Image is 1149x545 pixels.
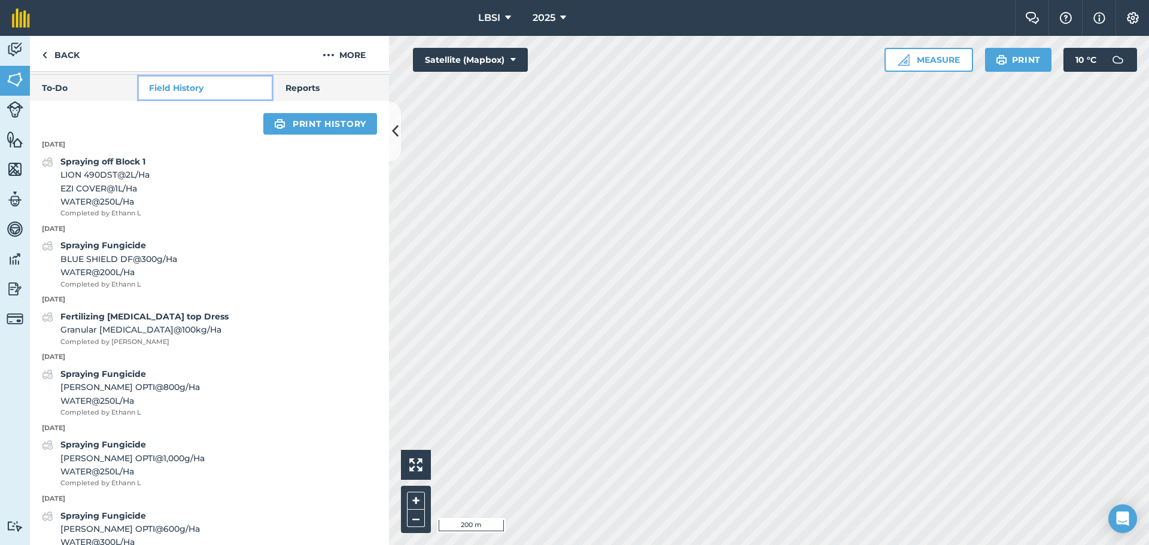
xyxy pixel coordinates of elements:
p: [DATE] [30,494,389,504]
img: svg+xml;base64,PD94bWwgdmVyc2lvbj0iMS4wIiBlbmNvZGluZz0idXRmLTgiPz4KPCEtLSBHZW5lcmF0b3I6IEFkb2JlIE... [1106,48,1130,72]
img: svg+xml;base64,PD94bWwgdmVyc2lvbj0iMS4wIiBlbmNvZGluZz0idXRmLTgiPz4KPCEtLSBHZW5lcmF0b3I6IEFkb2JlIE... [7,41,23,59]
span: [PERSON_NAME] OPTI @ 800 g / Ha [60,380,200,394]
img: Four arrows, one pointing top left, one top right, one bottom right and the last bottom left [409,458,422,471]
span: Completed by Ethann L [60,478,205,489]
a: Fertilizing [MEDICAL_DATA] top DressGranular [MEDICAL_DATA]@100kg/HaCompleted by [PERSON_NAME] [42,310,229,347]
img: svg+xml;base64,PD94bWwgdmVyc2lvbj0iMS4wIiBlbmNvZGluZz0idXRmLTgiPz4KPCEtLSBHZW5lcmF0b3I6IEFkb2JlIE... [7,250,23,268]
span: [PERSON_NAME] OPTI @ 600 g / Ha [60,522,200,535]
button: Measure [884,48,973,72]
button: 10 °C [1063,48,1137,72]
strong: Spraying Fungicide [60,439,146,450]
img: svg+xml;base64,PHN2ZyB4bWxucz0iaHR0cDovL3d3dy53My5vcmcvMjAwMC9zdmciIHdpZHRoPSIxOSIgaGVpZ2h0PSIyNC... [996,53,1007,67]
img: svg+xml;base64,PD94bWwgdmVyc2lvbj0iMS4wIiBlbmNvZGluZz0idXRmLTgiPz4KPCEtLSBHZW5lcmF0b3I6IEFkb2JlIE... [42,310,53,324]
img: svg+xml;base64,PD94bWwgdmVyc2lvbj0iMS4wIiBlbmNvZGluZz0idXRmLTgiPz4KPCEtLSBHZW5lcmF0b3I6IEFkb2JlIE... [7,310,23,327]
img: Two speech bubbles overlapping with the left bubble in the forefront [1025,12,1039,24]
p: [DATE] [30,352,389,363]
strong: Spraying Fungicide [60,240,146,251]
span: [PERSON_NAME] OPTI @ 1,000 g / Ha [60,452,205,465]
span: BLUE SHIELD DF @ 300 g / Ha [60,252,177,266]
button: + [407,492,425,510]
a: Back [30,36,92,71]
div: Open Intercom Messenger [1108,504,1137,533]
span: WATER @ 250 L / Ha [60,394,200,407]
img: Ruler icon [898,54,910,66]
img: svg+xml;base64,PD94bWwgdmVyc2lvbj0iMS4wIiBlbmNvZGluZz0idXRmLTgiPz4KPCEtLSBHZW5lcmF0b3I6IEFkb2JlIE... [7,101,23,118]
strong: Spraying off Block 1 [60,156,145,167]
p: [DATE] [30,423,389,434]
img: svg+xml;base64,PD94bWwgdmVyc2lvbj0iMS4wIiBlbmNvZGluZz0idXRmLTgiPz4KPCEtLSBHZW5lcmF0b3I6IEFkb2JlIE... [7,520,23,532]
a: Field History [137,75,273,101]
img: svg+xml;base64,PD94bWwgdmVyc2lvbj0iMS4wIiBlbmNvZGluZz0idXRmLTgiPz4KPCEtLSBHZW5lcmF0b3I6IEFkb2JlIE... [42,239,53,253]
span: EZI COVER @ 1 L / Ha [60,182,150,195]
span: Completed by Ethann L [60,407,200,418]
span: 2025 [533,11,555,25]
span: LION 490DST @ 2 L / Ha [60,168,150,181]
span: Completed by Ethann L [60,208,150,219]
button: – [407,510,425,527]
img: svg+xml;base64,PHN2ZyB4bWxucz0iaHR0cDovL3d3dy53My5vcmcvMjAwMC9zdmciIHdpZHRoPSI1NiIgaGVpZ2h0PSI2MC... [7,71,23,89]
img: svg+xml;base64,PD94bWwgdmVyc2lvbj0iMS4wIiBlbmNvZGluZz0idXRmLTgiPz4KPCEtLSBHZW5lcmF0b3I6IEFkb2JlIE... [7,220,23,238]
img: fieldmargin Logo [12,8,30,28]
button: More [299,36,389,71]
p: [DATE] [30,294,389,305]
a: Spraying Fungicide[PERSON_NAME] OPTI@800g/HaWATER@250L/HaCompleted by Ethann L [42,367,200,418]
img: svg+xml;base64,PHN2ZyB4bWxucz0iaHR0cDovL3d3dy53My5vcmcvMjAwMC9zdmciIHdpZHRoPSI1NiIgaGVpZ2h0PSI2MC... [7,130,23,148]
img: svg+xml;base64,PHN2ZyB4bWxucz0iaHR0cDovL3d3dy53My5vcmcvMjAwMC9zdmciIHdpZHRoPSIyMCIgaGVpZ2h0PSIyNC... [323,48,335,62]
img: A question mark icon [1059,12,1073,24]
img: svg+xml;base64,PHN2ZyB4bWxucz0iaHR0cDovL3d3dy53My5vcmcvMjAwMC9zdmciIHdpZHRoPSIxOSIgaGVpZ2h0PSIyNC... [274,117,285,131]
img: svg+xml;base64,PD94bWwgdmVyc2lvbj0iMS4wIiBlbmNvZGluZz0idXRmLTgiPz4KPCEtLSBHZW5lcmF0b3I6IEFkb2JlIE... [7,190,23,208]
p: [DATE] [30,224,389,235]
span: 10 ° C [1075,48,1096,72]
img: svg+xml;base64,PD94bWwgdmVyc2lvbj0iMS4wIiBlbmNvZGluZz0idXRmLTgiPz4KPCEtLSBHZW5lcmF0b3I6IEFkb2JlIE... [42,367,53,382]
img: A cog icon [1126,12,1140,24]
strong: Spraying Fungicide [60,369,146,379]
span: Completed by Ethann L [60,279,177,290]
button: Print [985,48,1052,72]
img: svg+xml;base64,PD94bWwgdmVyc2lvbj0iMS4wIiBlbmNvZGluZz0idXRmLTgiPz4KPCEtLSBHZW5lcmF0b3I6IEFkb2JlIE... [42,438,53,452]
img: svg+xml;base64,PD94bWwgdmVyc2lvbj0iMS4wIiBlbmNvZGluZz0idXRmLTgiPz4KPCEtLSBHZW5lcmF0b3I6IEFkb2JlIE... [7,280,23,298]
span: WATER @ 250 L / Ha [60,465,205,478]
img: svg+xml;base64,PHN2ZyB4bWxucz0iaHR0cDovL3d3dy53My5vcmcvMjAwMC9zdmciIHdpZHRoPSIxNyIgaGVpZ2h0PSIxNy... [1093,11,1105,25]
img: svg+xml;base64,PD94bWwgdmVyc2lvbj0iMS4wIiBlbmNvZGluZz0idXRmLTgiPz4KPCEtLSBHZW5lcmF0b3I6IEFkb2JlIE... [42,509,53,523]
span: WATER @ 200 L / Ha [60,266,177,279]
a: To-Do [30,75,137,101]
strong: Fertilizing [MEDICAL_DATA] top Dress [60,311,229,322]
a: Reports [273,75,389,101]
a: Spraying Fungicide[PERSON_NAME] OPTI@1,000g/HaWATER@250L/HaCompleted by Ethann L [42,438,205,489]
a: Spraying off Block 1LION 490DST@2L/HaEZI COVER@1L/HaWATER@250L/HaCompleted by Ethann L [42,155,150,219]
p: [DATE] [30,139,389,150]
button: Satellite (Mapbox) [413,48,528,72]
a: Print history [263,113,377,135]
img: svg+xml;base64,PHN2ZyB4bWxucz0iaHR0cDovL3d3dy53My5vcmcvMjAwMC9zdmciIHdpZHRoPSI1NiIgaGVpZ2h0PSI2MC... [7,160,23,178]
span: LBSI [478,11,500,25]
span: WATER @ 250 L / Ha [60,195,150,208]
img: svg+xml;base64,PD94bWwgdmVyc2lvbj0iMS4wIiBlbmNvZGluZz0idXRmLTgiPz4KPCEtLSBHZW5lcmF0b3I6IEFkb2JlIE... [42,155,53,169]
strong: Spraying Fungicide [60,510,146,521]
img: svg+xml;base64,PHN2ZyB4bWxucz0iaHR0cDovL3d3dy53My5vcmcvMjAwMC9zdmciIHdpZHRoPSI5IiBoZWlnaHQ9IjI0Ii... [42,48,47,62]
span: Completed by [PERSON_NAME] [60,337,229,348]
a: Spraying FungicideBLUE SHIELD DF@300g/HaWATER@200L/HaCompleted by Ethann L [42,239,177,290]
span: Granular [MEDICAL_DATA] @ 100 kg / Ha [60,323,229,336]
